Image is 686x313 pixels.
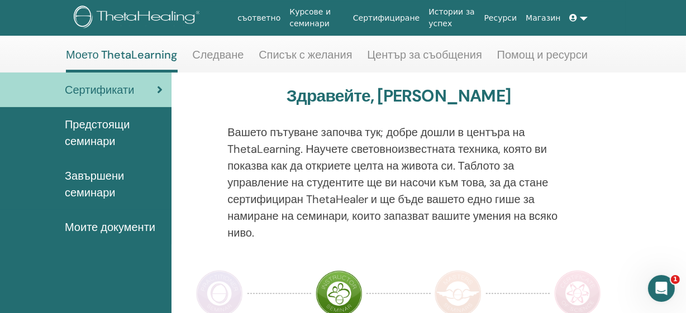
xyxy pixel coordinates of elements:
font: Здравейте, [PERSON_NAME] [287,85,511,107]
a: Следване [192,48,244,70]
a: Помощ и ресурси [497,48,588,70]
font: 1 [673,276,678,283]
a: Списък с желания [259,48,352,70]
font: Завършени семинари [65,168,124,200]
font: Следване [192,47,244,62]
a: Истории за успех [424,2,479,34]
a: Моето ThetaLearning [66,48,178,73]
font: Магазин [526,13,560,22]
a: Ресурси [480,8,522,28]
a: Магазин [521,8,565,28]
font: Истории за успех [428,7,474,28]
a: Център за съобщения [367,48,482,70]
img: logo.png [74,6,204,31]
font: Сертификати [65,83,134,97]
font: Ресурси [484,13,517,22]
font: Моите документи [65,220,155,234]
font: съответно [237,13,280,22]
a: съответно [233,8,285,28]
font: Вашето пътуване започва тук; добре дошли в центъра на ThetaLearning. Научете световноизвестната т... [227,125,558,240]
font: Предстоящи семинари [65,117,130,148]
a: Сертифициране [349,8,424,28]
font: Помощ и ресурси [497,47,588,62]
a: Курсове и семинари [285,2,349,34]
font: Център за съобщения [367,47,482,62]
font: Моето ThetaLearning [66,47,178,62]
font: Списък с желания [259,47,352,62]
font: Сертифициране [353,13,420,22]
font: Курсове и семинари [289,7,331,28]
iframe: Чат на живо от интеркома [648,275,675,302]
